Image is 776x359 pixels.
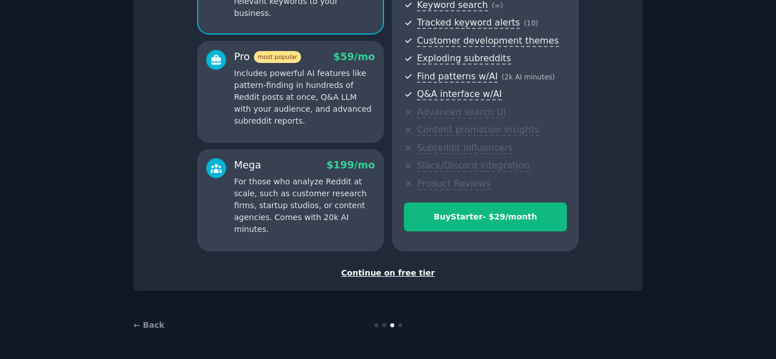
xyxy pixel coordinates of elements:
[417,107,506,119] span: Advanced search UI
[404,202,567,231] button: BuyStarter- $29/month
[417,35,559,47] span: Customer development themes
[333,51,375,62] span: $ 59 /mo
[417,17,520,29] span: Tracked keyword alerts
[417,53,511,65] span: Exploding subreddits
[145,267,631,279] div: Continue on free tier
[234,67,375,127] p: Includes powerful AI features like pattern-finding in hundreds of Reddit posts at once, Q&A LLM w...
[417,160,529,172] span: Slack/Discord integration
[417,71,498,83] span: Find patterns w/AI
[417,124,539,136] span: Content promotion insights
[492,2,503,10] span: ( ∞ )
[133,320,164,330] a: ← Back
[417,142,512,154] span: Subreddit influencers
[327,159,375,171] span: $ 199 /mo
[502,73,555,81] span: ( 2k AI minutes )
[234,158,261,172] div: Mega
[234,176,375,235] p: For those who analyze Reddit at scale, such as customer research firms, startup studios, or conte...
[404,211,566,223] div: Buy Starter - $ 29 /month
[417,178,490,190] span: Product Reviews
[254,51,302,63] span: most popular
[524,19,538,27] span: ( 10 )
[234,50,301,64] div: Pro
[417,88,502,100] span: Q&A interface w/AI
